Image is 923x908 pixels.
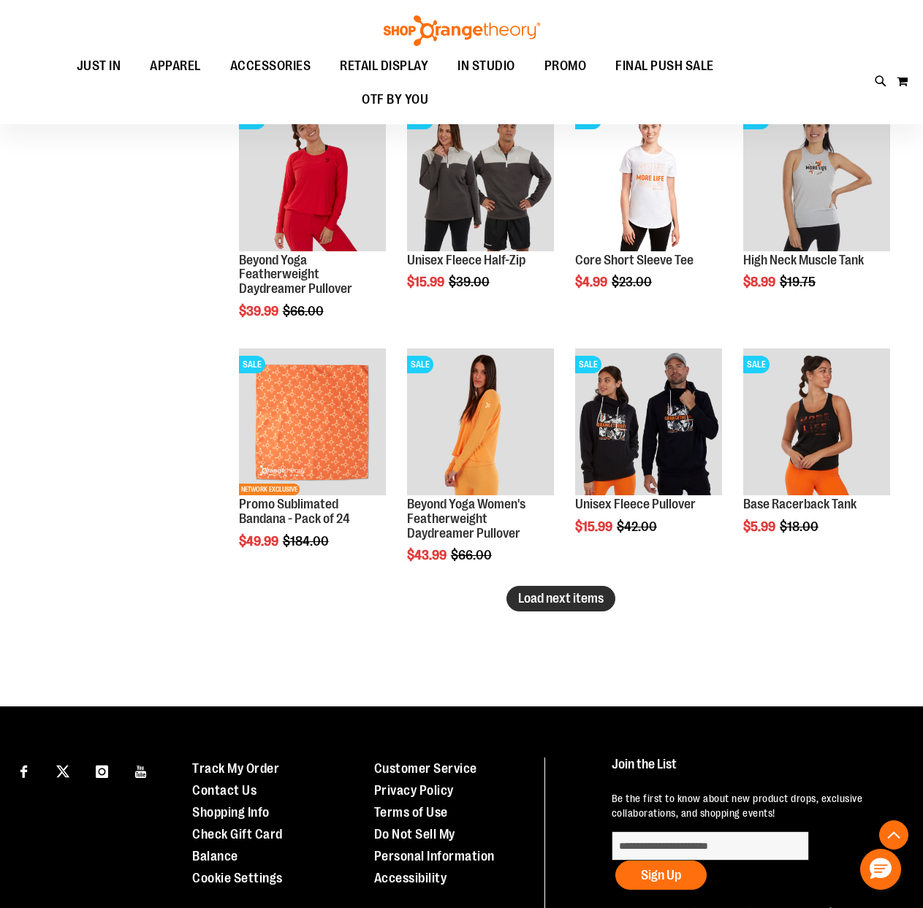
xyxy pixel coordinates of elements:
[347,83,443,117] a: OTF BY YOU
[407,348,554,497] a: Product image for Beyond Yoga Womens Featherweight Daydreamer PulloverSALE
[239,497,350,526] a: Promo Sublimated Bandana - Pack of 24
[451,548,494,562] span: $66.00
[89,758,115,783] a: Visit our Instagram page
[381,15,542,46] img: Shop Orangetheory
[216,50,326,83] a: ACCESSORIES
[362,83,428,116] span: OTF BY YOU
[530,50,601,83] a: PROMO
[374,783,454,798] a: Privacy Policy
[568,341,729,571] div: product
[407,104,554,253] a: Product image for Unisex Fleece Half ZipSALE
[612,831,809,861] input: enter email
[325,50,443,83] a: RETAIL DISPLAY
[506,586,615,611] button: Load next items
[780,275,818,289] span: $19.75
[544,50,587,83] span: PROMO
[374,761,477,776] a: Customer Service
[232,341,393,586] div: product
[400,97,561,327] div: product
[575,104,722,251] img: Product image for Core Short Sleeve Tee
[400,341,561,600] div: product
[612,275,654,289] span: $23.00
[575,104,722,253] a: Product image for Core Short Sleeve TeeSALE
[601,50,729,83] a: FINAL PUSH SALE
[374,827,495,863] a: Do Not Sell My Personal Information
[615,861,707,890] button: Sign Up
[192,827,283,863] a: Check Gift Card Balance
[575,356,601,373] span: SALE
[641,868,681,882] span: Sign Up
[192,783,257,798] a: Contact Us
[283,304,326,318] span: $66.00
[879,820,908,850] button: Back To Top
[449,275,492,289] span: $39.00
[239,348,386,495] img: Product image for Sublimated Bandana - Pack of 24
[407,548,449,562] span: $43.99
[518,591,604,606] span: Load next items
[575,253,694,267] a: Core Short Sleeve Tee
[575,348,722,495] img: Product image for Unisex Fleece Pullover
[239,104,386,253] a: Product image for Beyond Yoga Featherweight Daydreamer PulloverSALE
[615,50,714,83] span: FINAL PUSH SALE
[743,104,890,253] a: Product image for High Neck Muscle TankSALE
[239,348,386,497] a: Product image for Sublimated Bandana - Pack of 24SALENETWORK EXCLUSIVE
[340,50,428,83] span: RETAIL DISPLAY
[50,758,76,783] a: Visit our X page
[743,356,770,373] span: SALE
[743,348,890,495] img: Product image for Base Racerback Tank
[192,871,283,885] a: Cookie Settings
[407,275,447,289] span: $15.99
[374,871,447,885] a: Accessibility
[743,519,778,534] span: $5.99
[407,348,554,495] img: Product image for Beyond Yoga Womens Featherweight Daydreamer Pullover
[62,50,136,83] a: JUST IN
[11,758,37,783] a: Visit our Facebook page
[568,97,729,327] div: product
[407,104,554,251] img: Product image for Unisex Fleece Half Zip
[230,50,311,83] span: ACCESSORIES
[56,765,69,778] img: Twitter
[407,253,525,267] a: Unisex Fleece Half-Zip
[232,97,393,356] div: product
[407,497,525,541] a: Beyond Yoga Women's Featherweight Daydreamer Pullover
[743,253,864,267] a: High Neck Muscle Tank
[575,348,722,497] a: Product image for Unisex Fleece PulloverSALE
[575,275,609,289] span: $4.99
[575,519,615,534] span: $15.99
[743,497,856,511] a: Base Racerback Tank
[612,758,897,785] h4: Join the List
[443,50,530,83] a: IN STUDIO
[150,50,201,83] span: APPAREL
[743,104,890,251] img: Product image for High Neck Muscle Tank
[239,104,386,251] img: Product image for Beyond Yoga Featherweight Daydreamer Pullover
[736,97,897,327] div: product
[239,484,300,495] span: NETWORK EXCLUSIVE
[192,761,279,776] a: Track My Order
[239,534,281,549] span: $49.99
[374,805,448,820] a: Terms of Use
[743,348,890,497] a: Product image for Base Racerback TankSALE
[135,50,216,83] a: APPAREL
[283,534,331,549] span: $184.00
[239,356,265,373] span: SALE
[457,50,515,83] span: IN STUDIO
[129,758,154,783] a: Visit our Youtube page
[239,253,352,297] a: Beyond Yoga Featherweight Daydreamer Pullover
[192,805,270,820] a: Shopping Info
[575,497,696,511] a: Unisex Fleece Pullover
[743,275,778,289] span: $8.99
[612,791,897,820] p: Be the first to know about new product drops, exclusive collaborations, and shopping events!
[617,519,659,534] span: $42.00
[860,849,901,890] button: Hello, have a question? Let’s chat.
[77,50,121,83] span: JUST IN
[736,341,897,571] div: product
[239,304,281,318] span: $39.99
[780,519,821,534] span: $18.00
[407,356,433,373] span: SALE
